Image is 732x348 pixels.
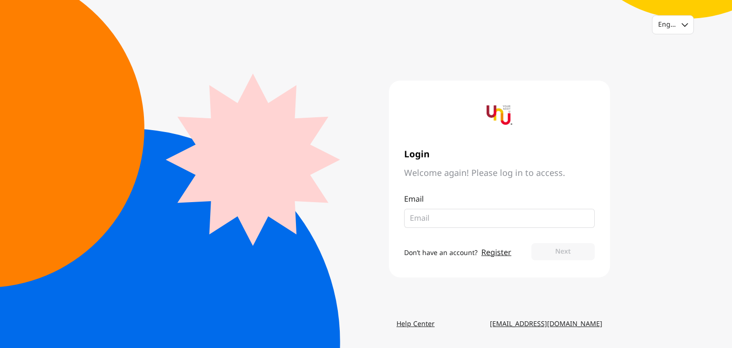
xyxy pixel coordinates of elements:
[531,243,595,260] button: Next
[404,168,595,179] span: Welcome again! Please log in to access.
[410,213,581,224] input: Email
[658,20,676,30] div: English
[482,316,610,333] a: [EMAIL_ADDRESS][DOMAIN_NAME]
[481,247,511,258] a: Register
[404,248,478,258] span: Don’t have an account?
[487,102,512,128] img: yournextu-logo-vertical-compact-v2.png
[389,316,442,333] a: Help Center
[404,194,595,205] p: Email
[404,149,595,160] span: Login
